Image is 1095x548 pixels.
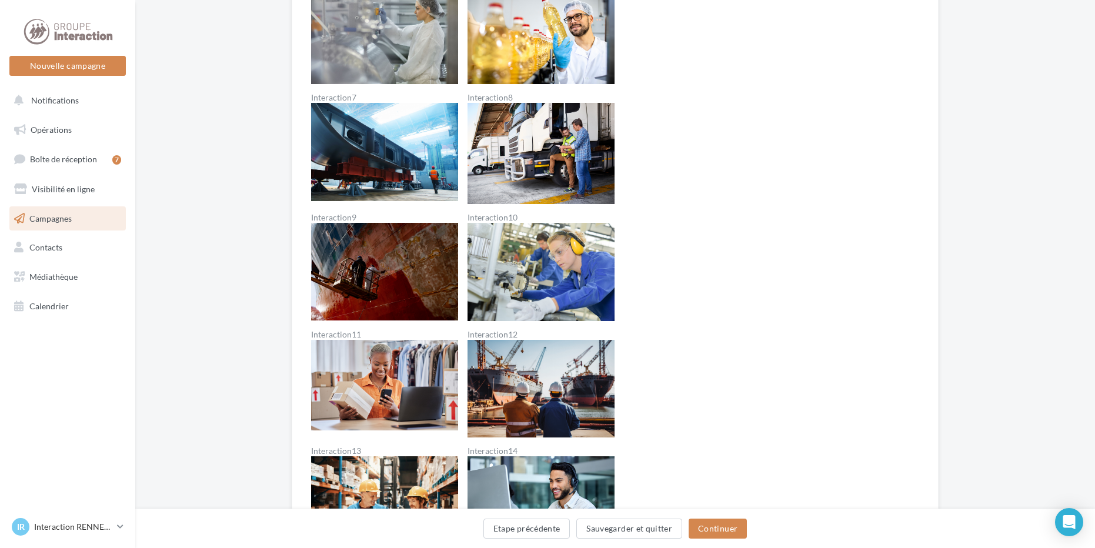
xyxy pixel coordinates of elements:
span: Notifications [31,95,79,105]
label: Interaction14 [468,447,615,455]
img: Interaction10 [468,223,615,321]
label: Interaction8 [468,93,615,102]
span: IR [17,521,25,533]
button: Sauvegarder et quitter [576,519,682,539]
img: Interaction12 [468,340,615,438]
label: Interaction12 [468,330,615,339]
label: Interaction13 [311,447,458,455]
img: Interaction9 [311,223,458,321]
span: Boîte de réception [30,154,97,164]
span: Calendrier [29,301,69,311]
div: Open Intercom Messenger [1055,508,1083,536]
label: Interaction11 [311,330,458,339]
div: 7 [112,155,121,165]
span: Contacts [29,242,62,252]
label: Interaction9 [311,213,458,222]
p: Interaction RENNES INDUSTRIE [34,521,112,533]
a: Contacts [7,235,128,260]
span: Médiathèque [29,272,78,282]
a: Opérations [7,118,128,142]
img: Interaction7 [311,103,458,201]
span: Campagnes [29,213,72,223]
label: Interaction7 [311,93,458,102]
a: Calendrier [7,294,128,319]
a: Médiathèque [7,265,128,289]
a: Visibilité en ligne [7,177,128,202]
button: Notifications [7,88,123,113]
button: Etape précédente [483,519,570,539]
img: Interaction11 [311,340,458,430]
a: Campagnes [7,206,128,231]
a: Boîte de réception7 [7,146,128,172]
label: Interaction10 [468,213,615,222]
span: Opérations [31,125,72,135]
img: Interaction8 [468,103,615,204]
a: IR Interaction RENNES INDUSTRIE [9,516,126,538]
span: Visibilité en ligne [32,184,95,194]
button: Nouvelle campagne [9,56,126,76]
button: Continuer [689,519,747,539]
